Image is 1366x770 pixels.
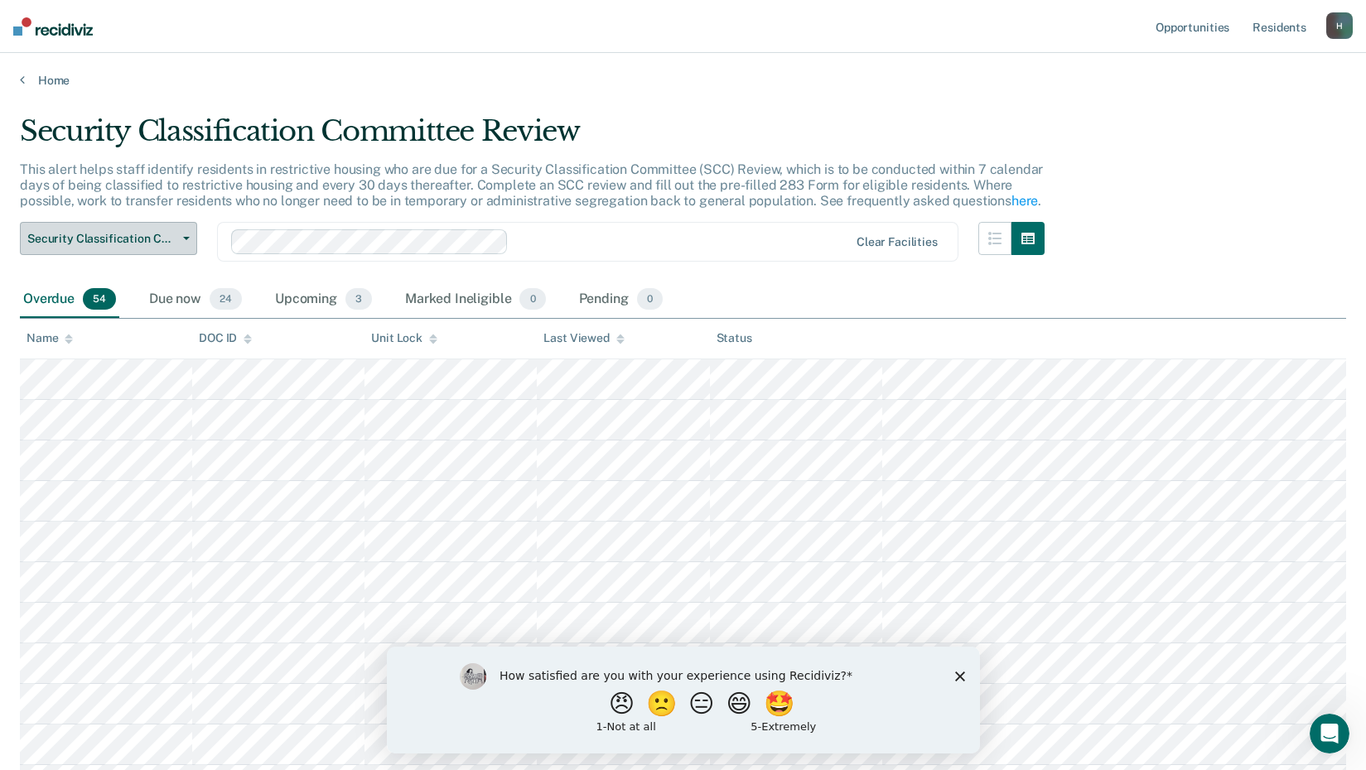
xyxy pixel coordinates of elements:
a: here [1011,193,1038,209]
button: Security Classification Committee Review [20,222,197,255]
span: 54 [83,288,116,310]
div: Name [27,331,73,345]
div: Clear facilities [857,235,938,249]
div: Overdue54 [20,282,119,318]
p: This alert helps staff identify residents in restrictive housing who are due for a Security Class... [20,161,1043,209]
iframe: Survey by Kim from Recidiviz [387,647,980,753]
div: DOC ID [199,331,252,345]
div: Status [717,331,752,345]
span: 24 [210,288,242,310]
iframe: Intercom live chat [1310,714,1349,753]
img: Recidiviz [13,17,93,36]
div: Security Classification Committee Review [20,114,1045,161]
a: Home [20,73,1346,88]
div: Upcoming3 [272,282,375,318]
span: 3 [345,288,372,310]
div: Pending0 [576,282,666,318]
span: Security Classification Committee Review [27,232,176,246]
span: 0 [637,288,663,310]
div: Last Viewed [543,331,624,345]
div: Unit Lock [371,331,437,345]
div: Marked Ineligible0 [402,282,549,318]
div: Due now24 [146,282,245,318]
button: H [1326,12,1353,39]
span: 0 [519,288,545,310]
